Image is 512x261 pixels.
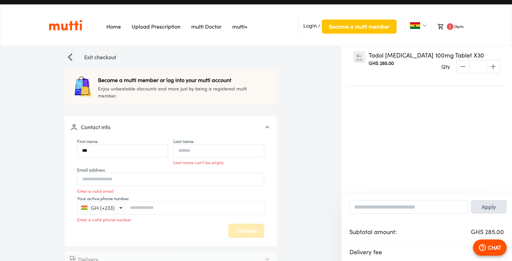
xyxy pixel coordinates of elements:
[488,244,501,252] p: CHAT
[70,255,75,261] img: NotDeliveredIcon
[132,23,180,30] a: Navigates to Prescription Upload Page
[441,63,450,71] p: Qty
[106,23,121,30] a: Navigates to Home Page
[72,76,93,97] img: package icon
[173,158,264,166] p: Last name can't be empty
[78,203,123,213] button: GH (+233)
[422,24,426,28] img: Dropdown
[232,23,247,30] a: Navigates to mutti+ page
[65,135,277,246] div: ProfileContact info
[81,123,110,131] p: Contact info
[66,53,74,61] img: Navigate Left
[70,123,78,131] img: Profile
[473,239,507,256] button: CHAT
[98,85,251,99] p: Enjoy unbeatable discounts and more just by being a registered mutti member.
[65,116,277,138] div: ProfileContact info
[77,138,98,145] label: First name
[77,216,264,224] p: Enter a valid phone number
[303,22,317,29] span: Login
[77,166,105,173] label: Email address
[84,53,116,61] p: Exit checkout
[349,227,397,236] p: Subtotal amount:
[329,22,389,31] span: Become a mutti member
[471,227,504,236] p: GHS 285.00
[369,51,487,60] p: Tadol [MEDICAL_DATA] 100mg Tablet X30
[353,51,365,63] img: Tadol Tramadol 100mg Tablet X30
[191,23,221,30] a: Navigates to mutti doctor website
[298,17,397,36] li: /
[486,60,500,73] span: increase
[349,248,382,257] p: Delivery fee
[432,21,463,33] li: Item
[77,187,264,195] p: Enter a valid email
[173,138,194,145] label: Last name
[369,60,394,81] div: GHS 285.00
[49,20,82,31] img: Logo
[49,20,82,31] a: Link on the logo navigates to HomePage
[322,20,397,34] button: Become a mutti member
[65,51,119,63] button: Navigate LeftExit checkout
[410,22,420,29] img: Ghana
[447,23,453,30] span: 1
[98,76,251,84] p: Become a mutti member or log into your mutti account
[77,195,129,202] label: Your active phone number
